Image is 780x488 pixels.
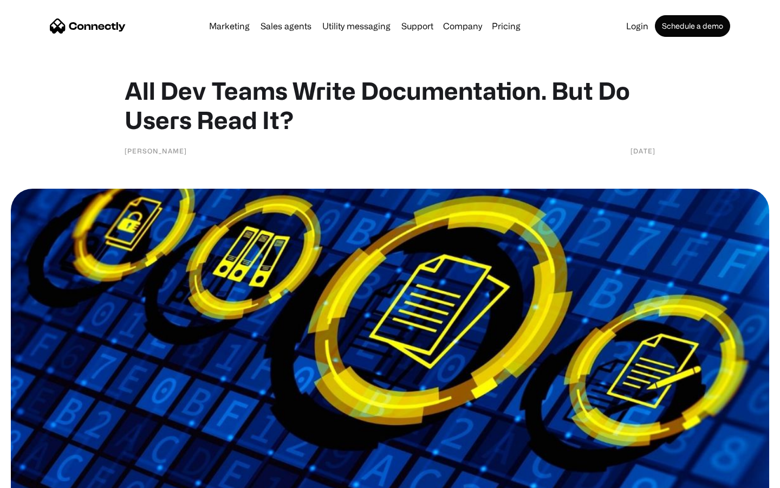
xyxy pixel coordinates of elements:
[318,22,395,30] a: Utility messaging
[655,15,730,37] a: Schedule a demo
[125,145,187,156] div: [PERSON_NAME]
[11,469,65,484] aside: Language selected: English
[22,469,65,484] ul: Language list
[443,18,482,34] div: Company
[50,18,126,34] a: home
[630,145,655,156] div: [DATE]
[440,18,485,34] div: Company
[487,22,525,30] a: Pricing
[256,22,316,30] a: Sales agents
[125,76,655,134] h1: All Dev Teams Write Documentation. But Do Users Read It?
[622,22,653,30] a: Login
[205,22,254,30] a: Marketing
[397,22,438,30] a: Support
